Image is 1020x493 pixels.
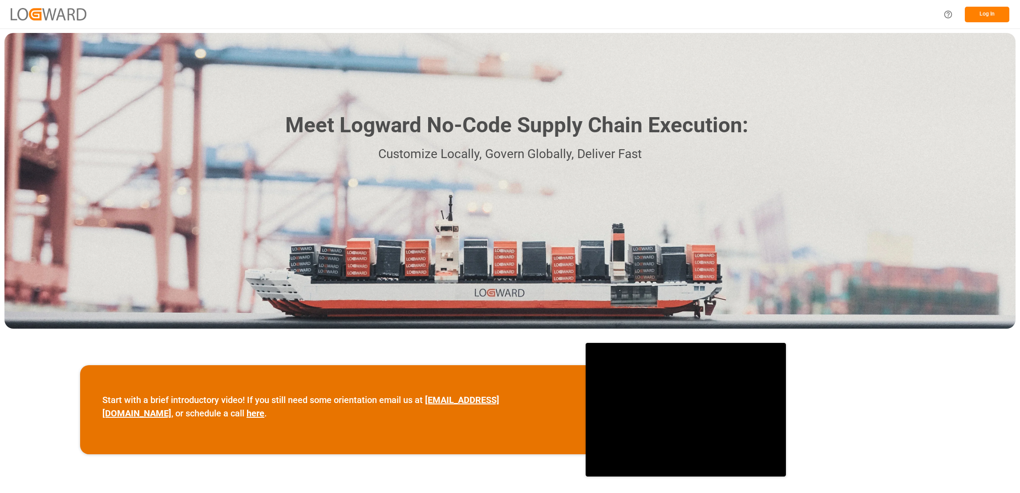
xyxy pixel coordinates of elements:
p: Start with a brief introductory video! If you still need some orientation email us at , or schedu... [102,393,563,420]
a: here [247,408,264,419]
button: Help Center [938,4,958,24]
p: Customize Locally, Govern Globally, Deliver Fast [272,144,748,164]
h1: Meet Logward No-Code Supply Chain Execution: [285,110,748,141]
img: Logward_new_orange.png [11,8,86,20]
button: Log In [965,7,1009,22]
